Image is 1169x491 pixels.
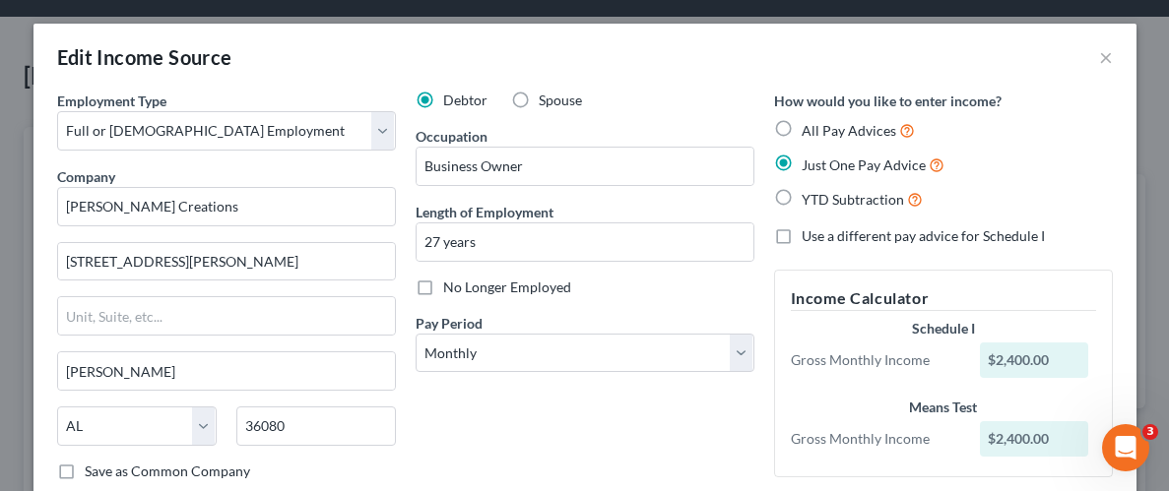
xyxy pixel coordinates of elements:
[57,168,115,185] span: Company
[85,462,250,479] span: Save as Common Company
[781,350,971,370] div: Gross Monthly Income
[416,202,553,222] label: Length of Employment
[802,227,1045,244] span: Use a different pay advice for Schedule I
[781,429,971,449] div: Gross Monthly Income
[416,315,483,332] span: Pay Period
[1142,424,1158,440] span: 3
[443,92,487,108] span: Debtor
[236,406,396,446] input: Enter zip...
[980,342,1088,378] div: $2,400.00
[802,156,926,173] span: Just One Pay Advice
[1099,45,1113,69] button: ×
[417,148,753,185] input: --
[57,187,396,226] input: Search company by name...
[980,421,1088,457] div: $2,400.00
[791,398,1096,417] div: Means Test
[443,278,571,295] span: No Longer Employed
[802,122,896,139] span: All Pay Advices
[416,126,487,147] label: Occupation
[58,243,395,280] input: Enter address...
[57,43,232,71] div: Edit Income Source
[58,352,395,390] input: Enter city...
[791,286,1096,311] h5: Income Calculator
[1102,424,1149,471] iframe: Intercom live chat
[802,191,904,208] span: YTD Subtraction
[539,92,582,108] span: Spouse
[417,223,753,261] input: ex: 2 years
[774,91,1002,111] label: How would you like to enter income?
[791,319,1096,338] div: Schedule I
[58,297,395,335] input: Unit, Suite, etc...
[57,92,166,109] span: Employment Type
